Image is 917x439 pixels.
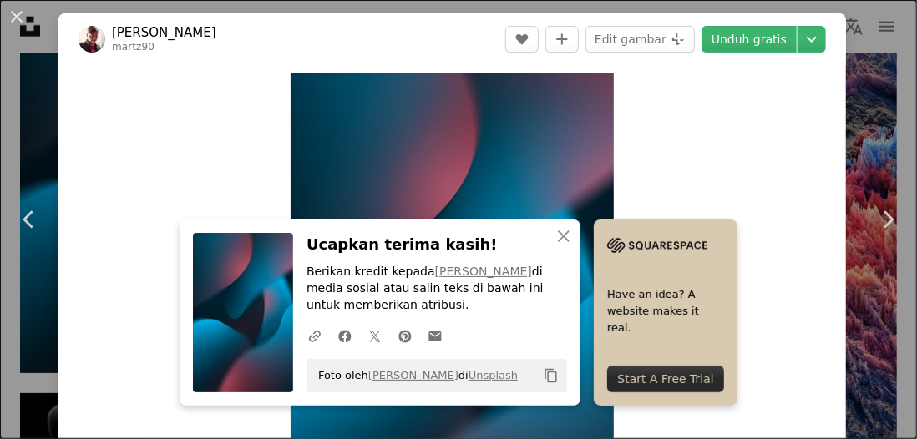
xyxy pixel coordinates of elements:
[469,369,518,381] a: Unsplash
[112,41,155,53] a: martz90
[390,319,420,352] a: Bagikan di Pinterest
[307,264,567,314] p: Berikan kredit kepada di media sosial atau salin teks di bawah ini untuk memberikan atribusi.
[360,319,390,352] a: Bagikan di Twitter
[585,26,695,53] button: Edit gambar
[607,233,707,258] img: file-1705255347840-230a6ab5bca9image
[310,362,518,389] span: Foto oleh di
[702,26,797,53] a: Unduh gratis
[545,26,579,53] button: Tambahkan ke koleksi
[307,233,567,257] h3: Ucapkan terima kasih!
[420,319,450,352] a: Bagikan melalui email
[594,219,737,406] a: Have an idea? A website makes it real.Start A Free Trial
[112,24,216,41] a: [PERSON_NAME]
[505,26,539,53] button: Sukai
[607,286,724,336] span: Have an idea? A website makes it real.
[607,366,724,392] div: Start A Free Trial
[798,26,826,53] button: Pilih ukuran unduhan
[859,139,917,300] a: Berikutnya
[330,319,360,352] a: Bagikan di Facebook
[79,26,105,53] img: Buka profil Martin Martz
[435,265,532,278] a: [PERSON_NAME]
[537,361,565,390] button: Salin ke papan klip
[368,369,458,381] a: [PERSON_NAME]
